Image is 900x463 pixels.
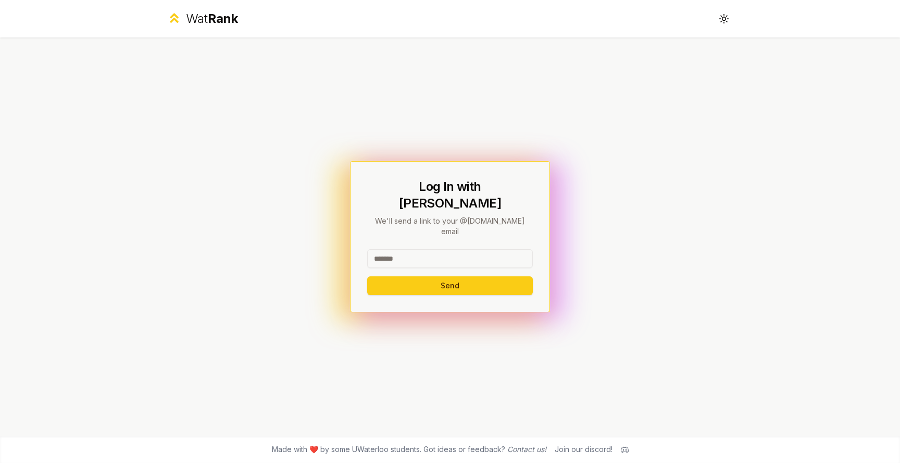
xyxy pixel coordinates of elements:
span: Rank [208,11,238,26]
a: WatRank [167,10,238,27]
p: We'll send a link to your @[DOMAIN_NAME] email [367,216,533,237]
span: Made with ❤️ by some UWaterloo students. Got ideas or feedback? [272,444,546,455]
div: Join our discord! [555,444,612,455]
div: Wat [186,10,238,27]
a: Contact us! [507,445,546,454]
button: Send [367,276,533,295]
h1: Log In with [PERSON_NAME] [367,178,533,212]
